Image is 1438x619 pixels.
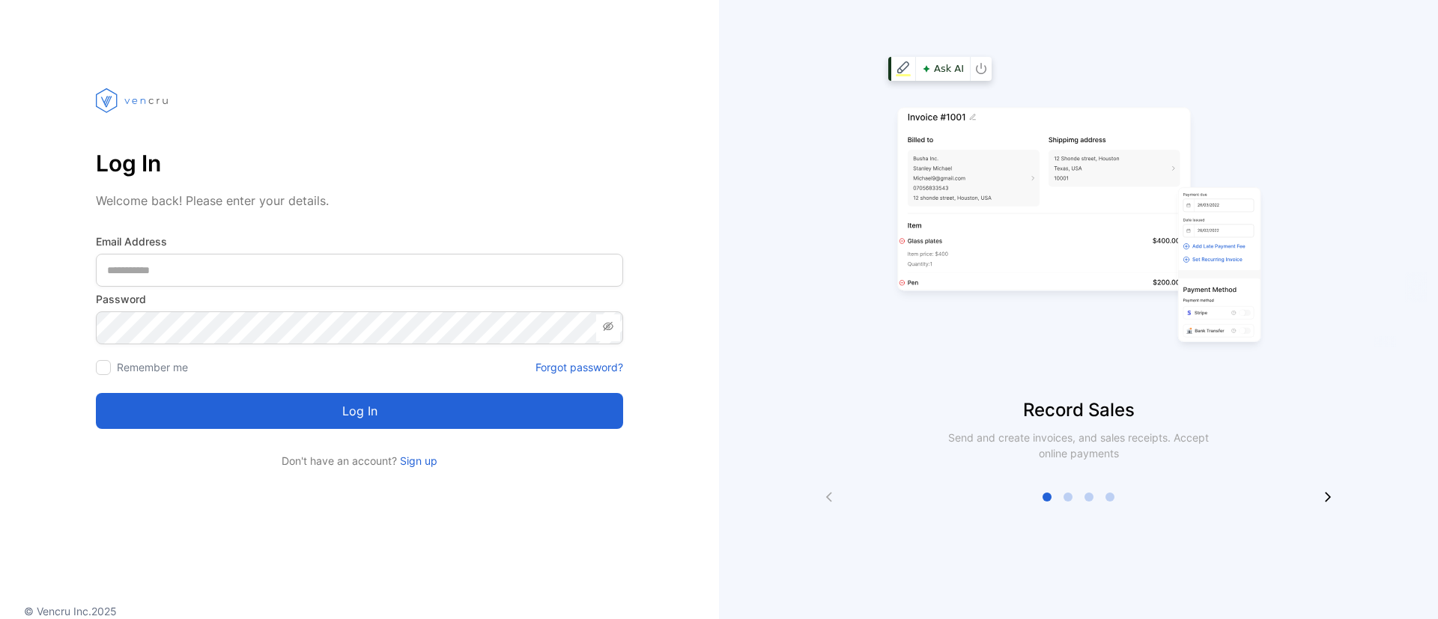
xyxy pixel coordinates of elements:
[919,59,967,79] span: Ask AI
[96,453,623,469] p: Don't have an account?
[96,192,623,210] p: Welcome back! Please enter your details.
[96,393,623,429] button: Log in
[96,291,623,307] label: Password
[536,359,623,375] a: Forgot password?
[96,60,171,141] img: vencru logo
[891,60,1266,397] img: slider image
[397,454,437,467] a: Sign up
[117,361,188,373] label: Remember me
[935,430,1222,461] p: Send and create invoices, and sales receipts. Accept online payments
[96,234,623,249] label: Email Address
[96,145,623,181] p: Log In
[719,397,1438,424] p: Record Sales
